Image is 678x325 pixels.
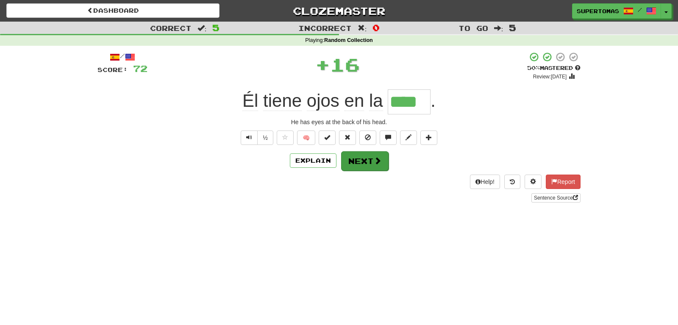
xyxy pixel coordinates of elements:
[572,3,661,19] a: SuperTomas /
[339,131,356,145] button: Reset to 0% Mastered (alt+r)
[527,64,581,72] div: Mastered
[380,131,397,145] button: Discuss sentence (alt+u)
[345,91,364,111] span: en
[307,91,339,111] span: ojos
[431,91,436,111] span: .
[400,131,417,145] button: Edit sentence (alt+d)
[533,74,567,80] small: Review: [DATE]
[197,25,207,32] span: :
[277,131,294,145] button: Favorite sentence (alt+f)
[298,24,352,32] span: Incorrect
[257,131,273,145] button: ½
[527,64,540,71] span: 50 %
[241,131,258,145] button: Play sentence audio (ctl+space)
[97,118,581,126] div: He has eyes at the back of his head.
[458,24,488,32] span: To go
[470,175,500,189] button: Help!
[239,131,273,145] div: Text-to-speech controls
[531,193,581,203] a: Sentence Source
[358,25,367,32] span: :
[330,54,360,75] span: 16
[319,131,336,145] button: Set this sentence to 100% Mastered (alt+m)
[97,66,128,73] span: Score:
[297,131,315,145] button: 🧠
[133,63,147,74] span: 72
[242,91,258,111] span: Él
[638,7,642,13] span: /
[372,22,380,33] span: 0
[212,22,220,33] span: 5
[504,175,520,189] button: Round history (alt+y)
[369,91,383,111] span: la
[150,24,192,32] span: Correct
[420,131,437,145] button: Add to collection (alt+a)
[546,175,581,189] button: Report
[6,3,220,18] a: Dashboard
[290,153,336,168] button: Explain
[232,3,445,18] a: Clozemaster
[577,7,619,15] span: SuperTomas
[494,25,503,32] span: :
[359,131,376,145] button: Ignore sentence (alt+i)
[263,91,302,111] span: tiene
[315,52,330,77] span: +
[509,22,516,33] span: 5
[341,151,389,171] button: Next
[324,37,373,43] strong: Random Collection
[97,52,147,62] div: /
